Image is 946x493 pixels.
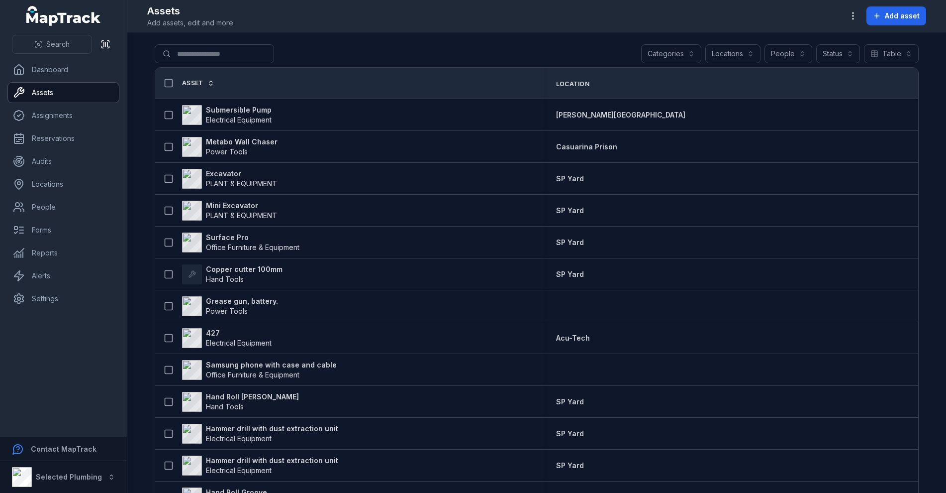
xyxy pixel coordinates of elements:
span: SP Yard [556,397,584,406]
span: Search [46,39,70,49]
a: SP Yard [556,397,584,407]
span: Location [556,80,589,88]
a: Mini ExcavatorPLANT & EQUIPMENT [182,201,277,221]
span: Acu-Tech [556,334,590,342]
span: Power Tools [206,147,248,156]
a: Alerts [8,266,119,286]
a: SP Yard [556,206,584,216]
button: People [764,44,812,63]
a: MapTrack [26,6,101,26]
a: Forms [8,220,119,240]
span: Hand Tools [206,402,244,411]
button: Status [816,44,860,63]
a: Dashboard [8,60,119,80]
strong: Grease gun, battery. [206,296,278,306]
span: [PERSON_NAME][GEOGRAPHIC_DATA] [556,111,685,119]
strong: Mini Excavator [206,201,277,211]
span: Hand Tools [206,275,244,283]
a: Submersible PumpElectrical Equipment [182,105,272,125]
span: Add assets, edit and more. [147,18,235,28]
a: Audits [8,151,119,171]
a: Hammer drill with dust extraction unitElectrical Equipment [182,424,338,444]
span: Casuarina Prison [556,142,617,151]
a: SP Yard [556,461,584,471]
span: Power Tools [206,307,248,315]
a: Samsung phone with case and cableOffice Furniture & Equipment [182,360,337,380]
strong: Hand Roll [PERSON_NAME] [206,392,299,402]
span: PLANT & EQUIPMENT [206,179,277,188]
strong: Hammer drill with dust extraction unit [206,424,338,434]
a: Reservations [8,128,119,148]
strong: Hammer drill with dust extraction unit [206,456,338,466]
span: Office Furniture & Equipment [206,370,299,379]
button: Locations [705,44,760,63]
strong: Surface Pro [206,233,299,243]
a: Assets [8,83,119,103]
strong: Metabo Wall Chaser [206,137,278,147]
a: Metabo Wall ChaserPower Tools [182,137,278,157]
a: SP Yard [556,429,584,439]
a: People [8,197,119,217]
button: Categories [641,44,701,63]
strong: Selected Plumbing [36,473,102,481]
strong: Submersible Pump [206,105,272,115]
a: ExcavatorPLANT & EQUIPMENT [182,169,277,189]
strong: Copper cutter 100mm [206,264,283,274]
a: 427Electrical Equipment [182,328,272,348]
a: SP Yard [556,174,584,184]
a: Casuarina Prison [556,142,617,152]
a: Copper cutter 100mmHand Tools [182,264,283,284]
strong: Contact MapTrack [31,445,96,453]
a: Hammer drill with dust extraction unitElectrical Equipment [182,456,338,476]
button: Search [12,35,92,54]
span: SP Yard [556,174,584,183]
button: Add asset [866,6,926,25]
span: Add asset [885,11,920,21]
button: Table [864,44,919,63]
span: Electrical Equipment [206,339,272,347]
strong: Samsung phone with case and cable [206,360,337,370]
a: Grease gun, battery.Power Tools [182,296,278,316]
span: Electrical Equipment [206,466,272,475]
strong: Excavator [206,169,277,179]
span: SP Yard [556,206,584,215]
span: Electrical Equipment [206,434,272,443]
a: [PERSON_NAME][GEOGRAPHIC_DATA] [556,110,685,120]
a: Reports [8,243,119,263]
span: SP Yard [556,270,584,278]
a: SP Yard [556,238,584,247]
span: PLANT & EQUIPMENT [206,211,277,220]
strong: 427 [206,328,272,338]
a: SP Yard [556,269,584,279]
a: Acu-Tech [556,333,590,343]
a: Hand Roll [PERSON_NAME]Hand Tools [182,392,299,412]
a: Locations [8,174,119,194]
a: Settings [8,289,119,309]
span: SP Yard [556,429,584,438]
span: SP Yard [556,238,584,246]
span: Asset [182,79,203,87]
a: Assignments [8,106,119,125]
h2: Assets [147,4,235,18]
a: Asset [182,79,214,87]
a: Surface ProOffice Furniture & Equipment [182,233,299,252]
span: SP Yard [556,461,584,470]
span: Office Furniture & Equipment [206,243,299,251]
span: Electrical Equipment [206,116,272,124]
